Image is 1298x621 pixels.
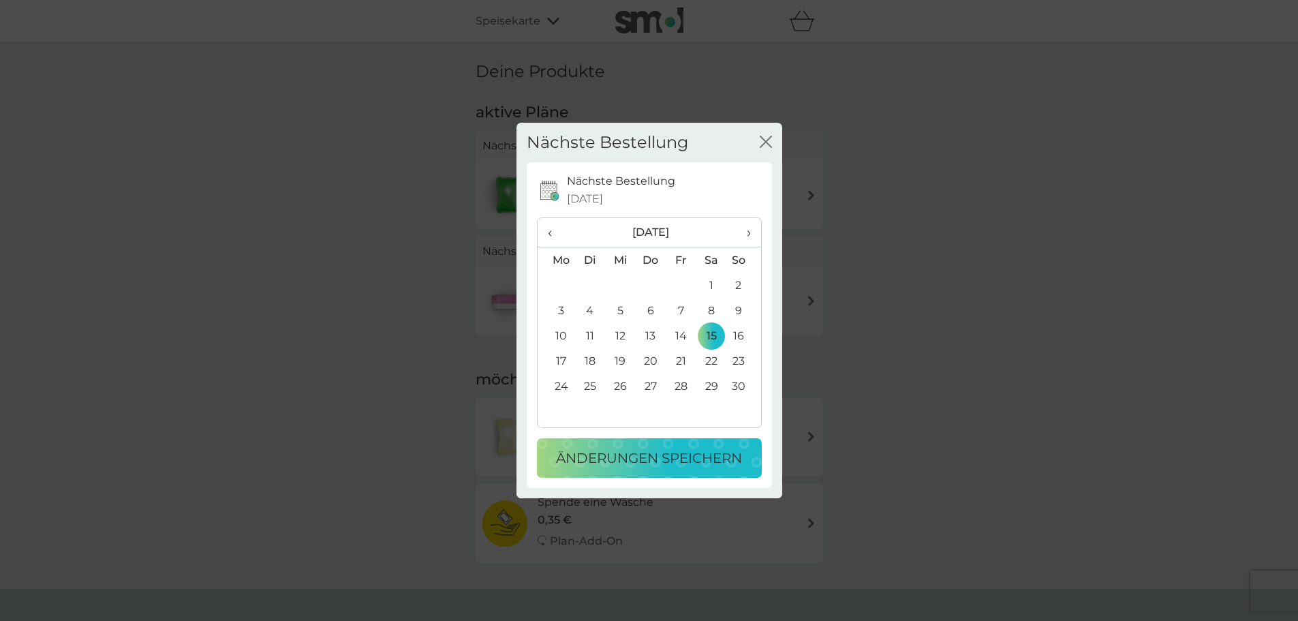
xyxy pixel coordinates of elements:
td: 8 [696,298,727,323]
th: Do [635,247,666,273]
td: 4 [575,298,605,323]
td: 13 [635,323,666,348]
td: 25 [575,374,605,399]
td: 10 [538,323,575,348]
td: 12 [605,323,635,348]
td: 1 [696,273,727,298]
th: Mo [538,247,575,273]
th: So [726,247,760,273]
td: 20 [635,348,666,374]
font: Nächste Bestellung [567,175,675,187]
td: 17 [538,348,575,374]
td: 14 [666,323,696,348]
td: 11 [575,323,605,348]
font: Nächste Bestellung [527,132,688,152]
span: ‹ [548,218,565,247]
td: 7 [666,298,696,323]
td: 5 [605,298,635,323]
font: [DATE] [567,192,603,205]
td: 2 [726,273,760,298]
td: 15 [696,323,727,348]
th: Di [575,247,605,273]
th: Mi [605,247,635,273]
th: [DATE] [575,218,727,247]
th: Sa [696,247,727,273]
button: Änderungen speichern [537,438,762,478]
td: 26 [605,374,635,399]
td: 27 [635,374,666,399]
td: 23 [726,348,760,374]
td: 29 [696,374,727,399]
td: 19 [605,348,635,374]
td: 16 [726,323,760,348]
button: Schließen [760,136,772,150]
td: 21 [666,348,696,374]
td: 9 [726,298,760,323]
td: 30 [726,374,760,399]
td: 22 [696,348,727,374]
td: 6 [635,298,666,323]
td: 3 [538,298,575,323]
th: Fr [666,247,696,273]
td: 24 [538,374,575,399]
td: 28 [666,374,696,399]
span: › [737,218,750,247]
font: Änderungen speichern [556,450,742,466]
td: 18 [575,348,605,374]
